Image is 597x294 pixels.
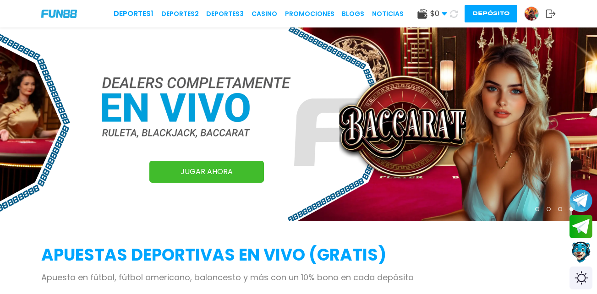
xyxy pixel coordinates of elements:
h2: APUESTAS DEPORTIVAS EN VIVO (gratis) [41,243,556,267]
button: Join telegram channel [570,189,592,212]
p: Apuesta en fútbol, fútbol americano, baloncesto y más con un 10% bono en cada depósito [41,271,556,283]
img: Company Logo [41,10,77,17]
a: Promociones [285,9,334,19]
a: JUGAR AHORA [149,161,264,183]
span: $ 0 [430,8,447,19]
a: Avatar [524,6,546,21]
a: Deportes3 [206,9,244,19]
a: CASINO [252,9,277,19]
button: Contact customer service [570,240,592,264]
button: Join telegram [570,215,592,239]
a: Deportes2 [161,9,199,19]
button: Depósito [465,5,517,22]
a: Deportes1 [114,8,153,19]
a: NOTICIAS [372,9,404,19]
img: Avatar [525,7,538,21]
div: Switch theme [570,267,592,289]
a: BLOGS [342,9,364,19]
